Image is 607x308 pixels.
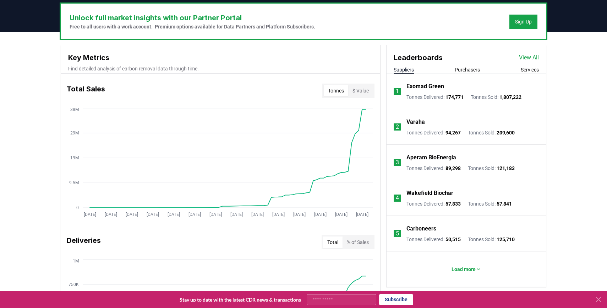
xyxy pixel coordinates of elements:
[147,212,159,217] tspan: [DATE]
[445,237,461,242] span: 50,515
[70,107,79,112] tspan: 38M
[396,194,399,202] p: 4
[168,212,180,217] tspan: [DATE]
[335,212,348,217] tspan: [DATE]
[126,212,138,217] tspan: [DATE]
[356,212,368,217] tspan: [DATE]
[468,129,515,136] p: Tonnes Sold :
[105,212,117,217] tspan: [DATE]
[76,205,79,210] tspan: 0
[445,130,461,136] span: 94,267
[519,53,539,62] a: View All
[406,189,453,197] a: Wakefield Biochar
[455,66,480,73] button: Purchasers
[471,94,521,101] p: Tonnes Sold :
[445,165,461,171] span: 89,298
[468,165,515,172] p: Tonnes Sold :
[497,130,515,136] span: 209,600
[343,237,373,248] button: % of Sales
[406,82,444,91] a: Exomad Green
[406,129,461,136] p: Tonnes Delivered :
[521,66,539,73] button: Services
[73,259,79,264] tspan: 1M
[452,266,476,273] p: Load more
[445,201,461,207] span: 57,833
[209,212,222,217] tspan: [DATE]
[70,12,315,23] h3: Unlock full market insights with our Partner Portal
[509,15,537,29] button: Sign Up
[293,212,306,217] tspan: [DATE]
[69,180,79,185] tspan: 9.5M
[406,153,456,162] a: Aperam BioEnergia
[445,94,464,100] span: 174,771
[497,201,512,207] span: 57,841
[406,200,461,207] p: Tonnes Delivered :
[396,123,399,131] p: 2
[230,212,243,217] tspan: [DATE]
[394,52,443,63] h3: Leaderboards
[70,155,79,160] tspan: 19M
[468,236,515,243] p: Tonnes Sold :
[68,52,373,63] h3: Key Metrics
[323,237,343,248] button: Total
[70,23,315,30] p: Free to all users with a work account. Premium options available for Data Partners and Platform S...
[67,235,101,249] h3: Deliveries
[406,236,461,243] p: Tonnes Delivered :
[406,118,425,126] a: Varaha
[67,84,105,98] h3: Total Sales
[69,282,79,287] tspan: 750K
[188,212,201,217] tspan: [DATE]
[251,212,264,217] tspan: [DATE]
[406,94,464,101] p: Tonnes Delivered :
[468,200,512,207] p: Tonnes Sold :
[396,229,399,238] p: 5
[396,158,399,167] p: 3
[406,165,461,172] p: Tonnes Delivered :
[314,212,327,217] tspan: [DATE]
[406,224,436,233] a: Carboneers
[497,237,515,242] span: 125,710
[394,66,414,73] button: Suppliers
[272,212,285,217] tspan: [DATE]
[515,18,532,25] a: Sign Up
[348,85,373,96] button: $ Value
[396,87,399,96] p: 1
[68,65,373,72] p: Find detailed analysis of carbon removal data through time.
[497,165,515,171] span: 121,183
[324,85,348,96] button: Tonnes
[499,94,521,100] span: 1,807,222
[70,131,79,136] tspan: 29M
[446,262,487,276] button: Load more
[84,212,96,217] tspan: [DATE]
